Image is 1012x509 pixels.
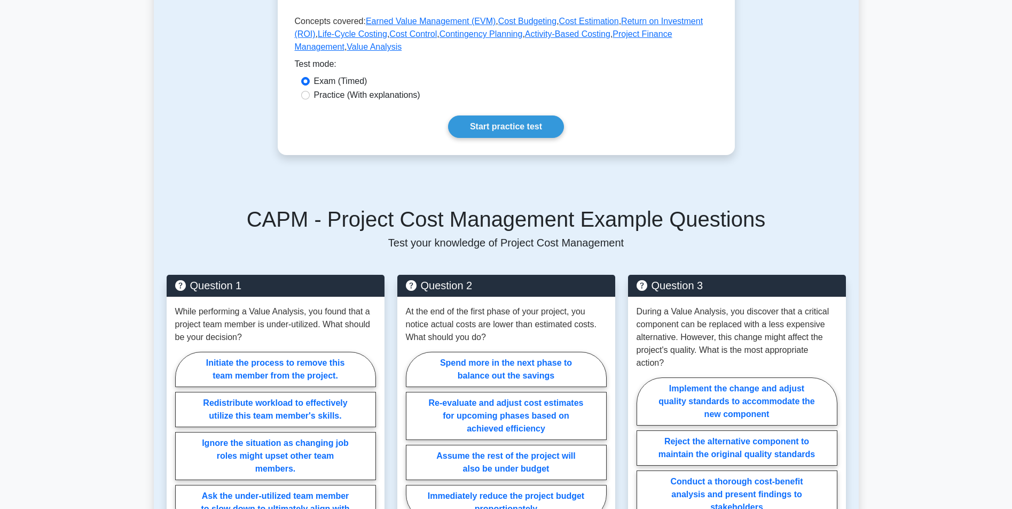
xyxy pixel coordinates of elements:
p: Test your knowledge of Project Cost Management [167,236,846,249]
a: Project Finance Management [295,29,672,51]
a: Cost Control [389,29,437,38]
h5: Question 1 [175,279,376,292]
h5: Question 2 [406,279,607,292]
label: Assume the rest of the project will also be under budget [406,445,607,480]
a: Life-Cycle Costing [318,29,387,38]
p: Concepts covered: , , , , , , , , , [295,15,718,58]
h5: Question 3 [637,279,837,292]
p: During a Value Analysis, you discover that a critical component can be replaced with a less expen... [637,305,837,369]
a: Start practice test [448,115,564,138]
a: Value Analysis [347,42,402,51]
p: At the end of the first phase of your project, you notice actual costs are lower than estimated c... [406,305,607,344]
label: Practice (With explanations) [314,89,420,102]
label: Spend more in the next phase to balance out the savings [406,352,607,387]
a: Cost Budgeting [498,17,556,26]
a: Contingency Planning [440,29,523,38]
a: Cost Estimation [559,17,619,26]
label: Exam (Timed) [314,75,367,88]
p: While performing a Value Analysis, you found that a project team member is under-utilized. What s... [175,305,376,344]
label: Reject the alternative component to maintain the original quality standards [637,430,837,466]
a: Earned Value Management (EVM) [366,17,496,26]
label: Implement the change and adjust quality standards to accommodate the new component [637,377,837,426]
label: Re-evaluate and adjust cost estimates for upcoming phases based on achieved efficiency [406,392,607,440]
a: Activity-Based Costing [525,29,610,38]
label: Ignore the situation as changing job roles might upset other team members. [175,432,376,480]
label: Initiate the process to remove this team member from the project. [175,352,376,387]
h5: CAPM - Project Cost Management Example Questions [167,206,846,232]
label: Redistribute workload to effectively utilize this team member's skills. [175,392,376,427]
div: Test mode: [295,58,718,75]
